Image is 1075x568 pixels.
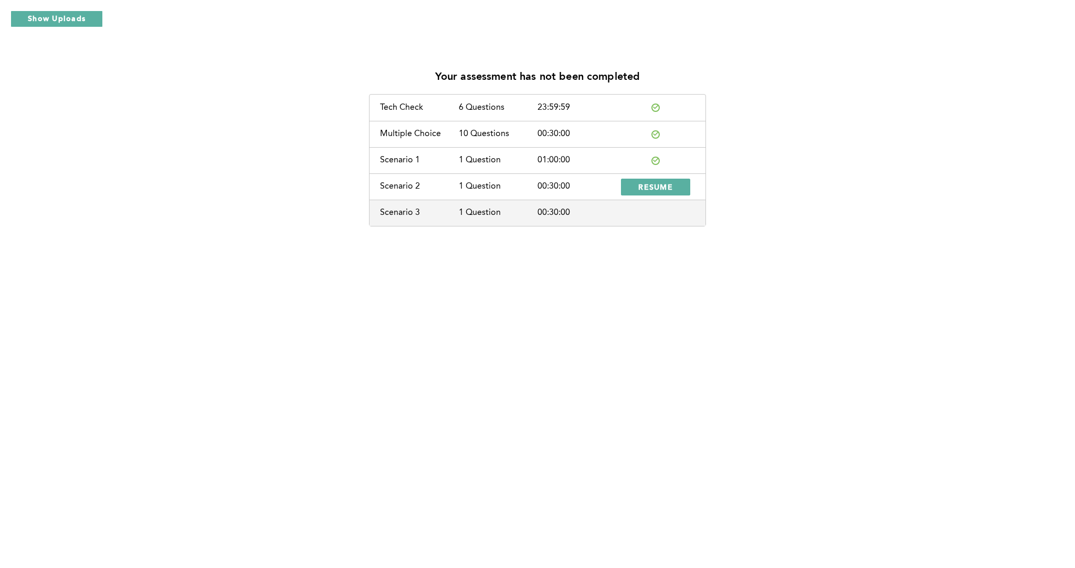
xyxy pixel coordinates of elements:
[537,103,616,112] div: 23:59:59
[537,208,616,218] div: 00:30:00
[435,71,640,84] p: Your assessment has not been completed
[621,179,690,195] button: RESUME
[380,129,459,139] div: Multiple Choice
[380,103,459,112] div: Tech Check
[380,182,459,191] div: Scenario 2
[380,156,459,165] div: Scenario 1
[459,208,537,218] div: 1 Question
[459,129,537,139] div: 10 Questions
[10,11,103,27] button: Show Uploads
[638,182,673,192] span: RESUME
[459,182,537,191] div: 1 Question
[537,156,616,165] div: 01:00:00
[380,208,459,218] div: Scenario 3
[459,103,537,112] div: 6 Questions
[459,156,537,165] div: 1 Question
[537,129,616,139] div: 00:30:00
[537,182,616,191] div: 00:30:00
